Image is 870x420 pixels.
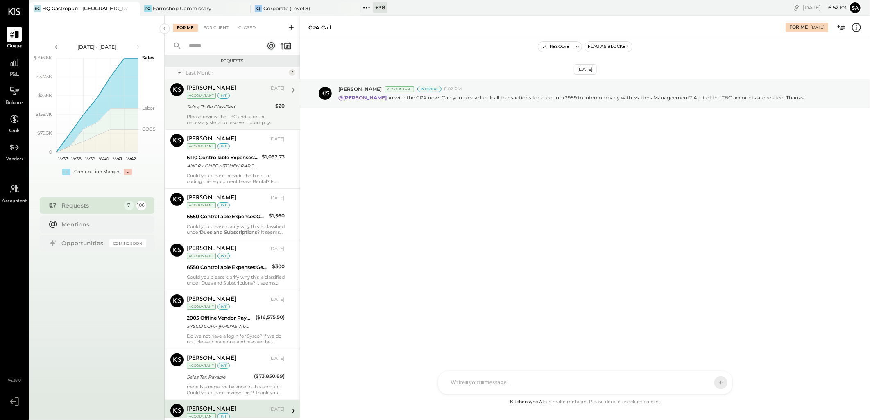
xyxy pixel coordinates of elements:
[0,55,28,79] a: P&L
[849,1,862,14] button: Sa
[187,296,236,304] div: [PERSON_NAME]
[136,201,146,210] div: 106
[289,69,295,76] div: 7
[49,149,52,155] text: 0
[187,253,216,259] div: Accountant
[187,154,259,162] div: 6110 Controllable Expenses:Direct Operating Expenses:Equipment Lease Rental
[187,373,251,381] div: Sales Tax Payable
[254,372,285,380] div: ($73,850.89)
[269,246,285,252] div: [DATE]
[417,86,442,92] div: Internal
[263,5,310,12] div: Corporate (Level 8)
[187,84,236,93] div: [PERSON_NAME]
[10,71,19,79] span: P&L
[42,5,128,12] div: HQ Gastropub - [GEOGRAPHIC_DATA]
[187,274,285,286] div: Could you please clarify why this is classified under Dues and Subscriptions? It seems more like ...
[187,93,216,99] div: Accountant
[99,156,109,162] text: W40
[385,86,414,92] div: Accountant
[62,239,105,247] div: Opportunities
[811,25,825,30] div: [DATE]
[444,86,462,93] span: 11:02 PM
[217,202,230,208] div: int
[187,245,236,253] div: [PERSON_NAME]
[58,156,68,162] text: W37
[338,95,387,101] strong: @[PERSON_NAME]
[0,111,28,135] a: Cash
[126,156,136,162] text: W42
[62,169,70,175] div: +
[217,253,230,259] div: int
[256,313,285,321] div: ($16,575.50)
[187,173,285,184] div: Could you please provide the basis for coding this Equipment Lease Rental? Is there any supportin...
[62,220,142,228] div: Mentions
[200,229,257,235] strong: Dues and Subscriptions
[142,126,156,132] text: COGS
[142,55,154,61] text: Sales
[113,156,122,162] text: W41
[37,130,52,136] text: $79.3K
[187,224,285,235] div: Could you please clarify why this is classified under ? It seems more like insurance or an agreem...
[217,413,230,420] div: int
[34,5,41,12] div: HG
[269,296,285,303] div: [DATE]
[269,212,285,220] div: $1,560
[124,201,134,210] div: 7
[187,314,253,322] div: 2005 Offline Vendor Payments
[187,322,253,330] div: SYSCO CORP [PHONE_NUMBER] [GEOGRAPHIC_DATA]
[217,363,230,369] div: int
[585,42,632,52] button: Flag as Blocker
[0,181,28,205] a: Accountant
[338,86,382,93] span: [PERSON_NAME]
[142,105,154,111] text: Labor
[75,169,120,175] div: Contribution Margin
[793,3,801,12] div: copy link
[187,355,236,363] div: [PERSON_NAME]
[187,103,273,111] div: Sales, To Be Classified
[187,135,236,143] div: [PERSON_NAME]
[338,94,805,101] p: on with the CPA now. Can you please book all transactions for account x2989 to intercompany with ...
[269,355,285,362] div: [DATE]
[187,143,216,149] div: Accountant
[6,99,23,107] span: Balance
[0,140,28,163] a: Vendors
[269,136,285,142] div: [DATE]
[6,156,23,163] span: Vendors
[199,24,233,32] div: For Client
[187,333,285,345] div: Do we not have a login for Sysco? If we do not, please create one and resolve the Offline Vendor ...
[187,194,236,202] div: [PERSON_NAME]
[269,195,285,201] div: [DATE]
[187,263,270,271] div: 6550 Controllable Expenses:General & Administrative Expenses:Dues and Subscriptions
[0,27,28,50] a: Queue
[217,143,230,149] div: int
[36,111,52,117] text: $158.7K
[538,42,573,52] button: Resolve
[187,363,216,369] div: Accountant
[0,83,28,107] a: Balance
[153,5,211,12] div: Farmshop Commissary
[187,304,216,310] div: Accountant
[173,24,198,32] div: For Me
[109,239,146,247] div: Coming Soon
[373,2,387,13] div: + 38
[217,304,230,310] div: int
[803,4,847,11] div: [DATE]
[574,64,597,75] div: [DATE]
[36,74,52,79] text: $317.3K
[144,5,152,12] div: FC
[187,413,216,420] div: Accountant
[789,24,808,31] div: For Me
[275,102,285,110] div: $20
[217,93,230,99] div: int
[71,156,82,162] text: W38
[62,43,132,50] div: [DATE] - [DATE]
[187,202,216,208] div: Accountant
[62,201,120,210] div: Requests
[85,156,95,162] text: W39
[187,212,266,221] div: 6550 Controllable Expenses:General & Administrative Expenses:Dues and Subscriptions
[38,93,52,98] text: $238K
[124,169,132,175] div: -
[9,128,20,135] span: Cash
[269,406,285,413] div: [DATE]
[186,69,287,76] div: Last Month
